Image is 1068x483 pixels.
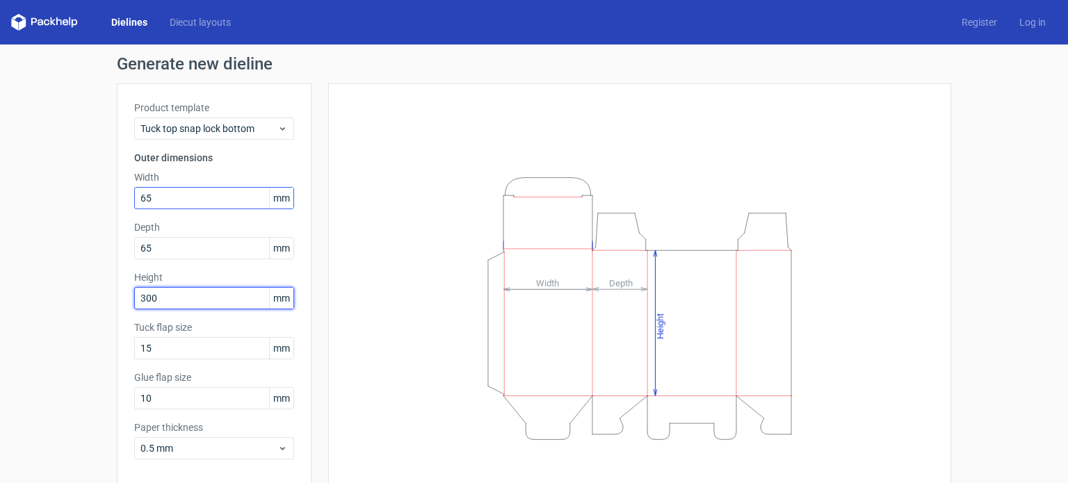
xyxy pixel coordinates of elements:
span: mm [269,238,293,259]
label: Product template [134,101,294,115]
tspan: Depth [609,277,633,288]
label: Paper thickness [134,420,294,434]
label: Height [134,270,294,284]
tspan: Height [655,313,665,338]
label: Width [134,170,294,184]
span: mm [269,288,293,309]
a: Dielines [100,15,159,29]
tspan: Width [536,277,559,288]
a: Diecut layouts [159,15,242,29]
a: Register [950,15,1008,29]
a: Log in [1008,15,1057,29]
label: Depth [134,220,294,234]
span: mm [269,188,293,208]
span: mm [269,338,293,359]
h3: Outer dimensions [134,151,294,165]
label: Tuck flap size [134,320,294,334]
span: mm [269,388,293,409]
span: 0.5 mm [140,441,277,455]
span: Tuck top snap lock bottom [140,122,277,136]
h1: Generate new dieline [117,56,951,72]
label: Glue flap size [134,370,294,384]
